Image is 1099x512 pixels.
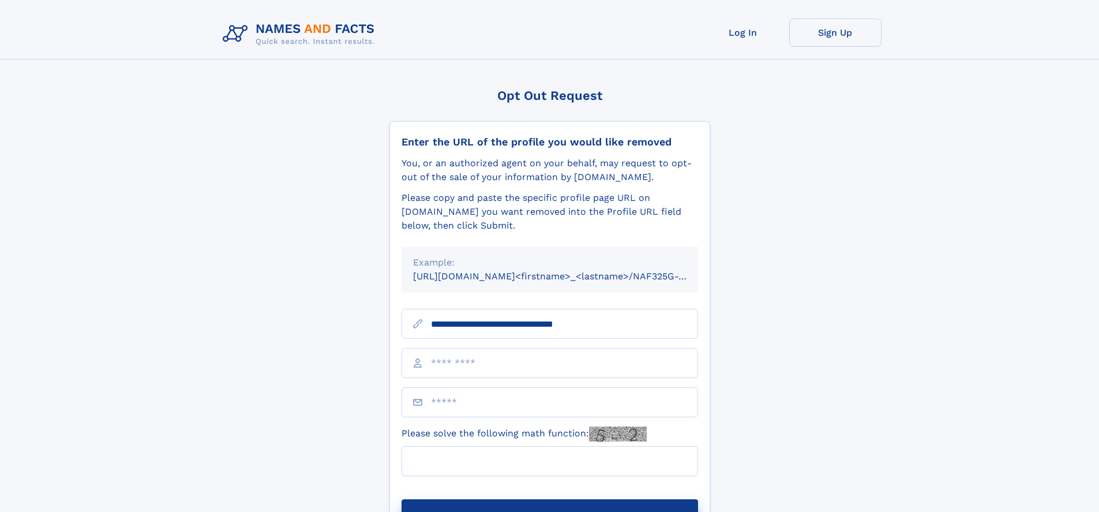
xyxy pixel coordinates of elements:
small: [URL][DOMAIN_NAME]<firstname>_<lastname>/NAF325G-xxxxxxxx [413,271,720,282]
div: You, or an authorized agent on your behalf, may request to opt-out of the sale of your informatio... [402,156,698,184]
img: Logo Names and Facts [218,18,384,50]
div: Please copy and paste the specific profile page URL on [DOMAIN_NAME] you want removed into the Pr... [402,191,698,233]
div: Opt Out Request [389,88,710,103]
div: Enter the URL of the profile you would like removed [402,136,698,148]
label: Please solve the following math function: [402,427,647,442]
a: Log In [697,18,789,47]
a: Sign Up [789,18,882,47]
div: Example: [413,256,687,270]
